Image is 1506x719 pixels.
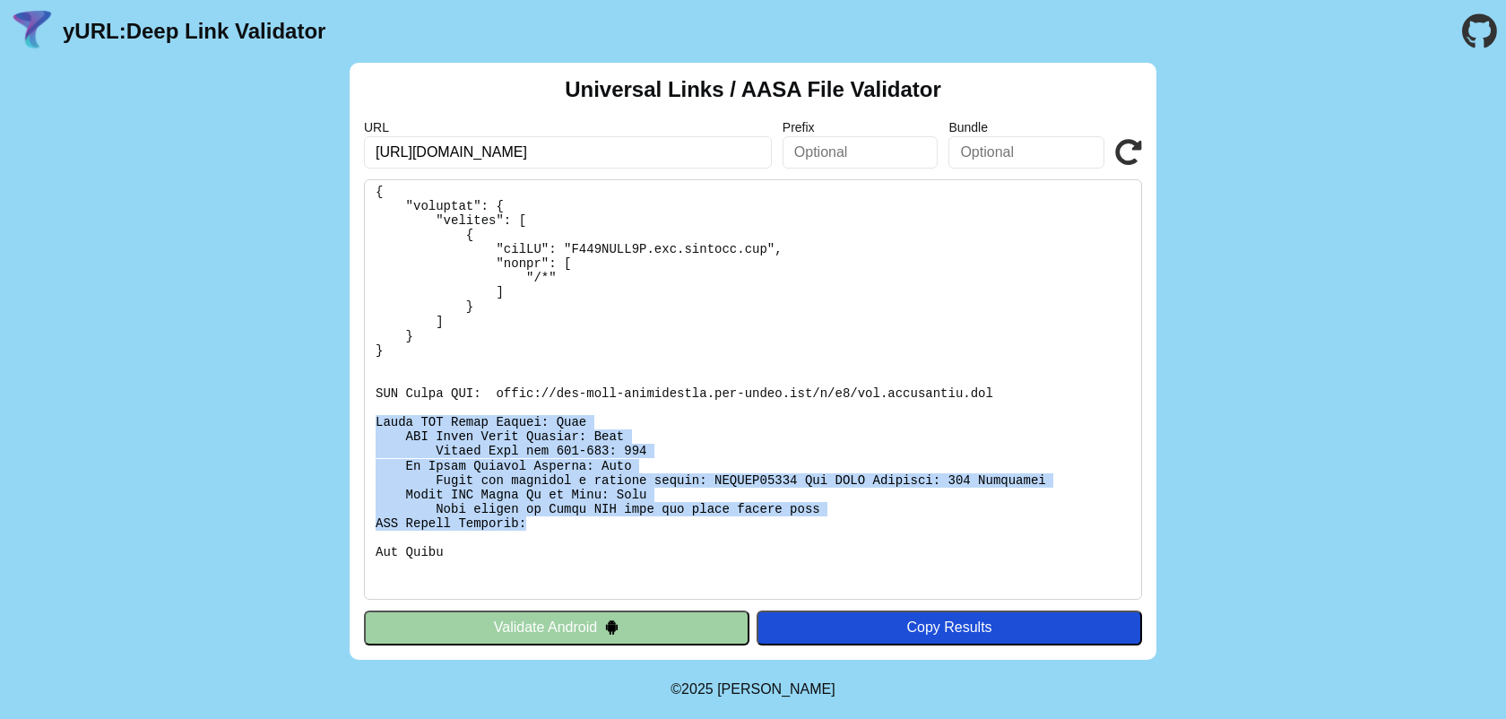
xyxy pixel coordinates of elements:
[717,681,835,697] a: Michael Ibragimchayev's Personal Site
[364,136,772,169] input: Required
[671,660,835,719] footer: ©
[948,120,1104,134] label: Bundle
[63,19,325,44] a: yURL:Deep Link Validator
[604,619,619,635] img: droidIcon.svg
[757,611,1142,645] button: Copy Results
[364,611,749,645] button: Validate Android
[948,136,1104,169] input: Optional
[783,136,939,169] input: Optional
[766,619,1133,636] div: Copy Results
[783,120,939,134] label: Prefix
[565,77,941,102] h2: Universal Links / AASA File Validator
[364,179,1142,600] pre: Lorem ipsu do: sitam://con.adipiscing.eli/.sedd-eiusm/tempo-inc-utla-etdoloremag Al Enimadmi: Ven...
[681,681,714,697] span: 2025
[9,8,56,55] img: yURL Logo
[364,120,772,134] label: URL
